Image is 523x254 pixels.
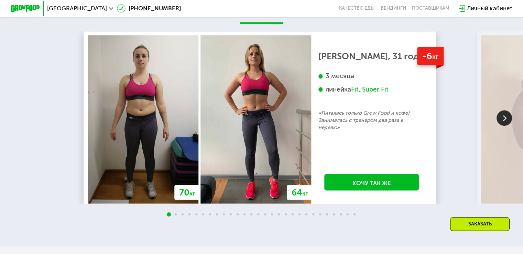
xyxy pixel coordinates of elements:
span: [GEOGRAPHIC_DATA] [47,6,107,11]
div: Личный кабинет [467,4,512,13]
a: Качество еды [339,6,375,11]
div: Заказать [450,217,510,231]
div: 3 месяца [318,72,425,80]
div: -6 [417,47,444,65]
p: «Питалась только Grow Food и кофе) Занималась с тренером два раза в неделю» [318,109,425,131]
div: 70 [174,185,199,200]
img: Slide right [497,110,512,126]
a: Вендинги [381,6,406,11]
span: кг [302,190,308,197]
span: кг [189,190,195,197]
div: поставщикам [412,6,449,11]
span: кг [432,53,438,61]
div: 64 [287,185,312,200]
div: [PERSON_NAME], 31 год [318,53,425,60]
a: [PHONE_NUMBER] [117,4,181,13]
div: линейка [318,85,425,93]
div: Fit, Super Fit [351,85,389,93]
a: Хочу так же [325,174,419,190]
